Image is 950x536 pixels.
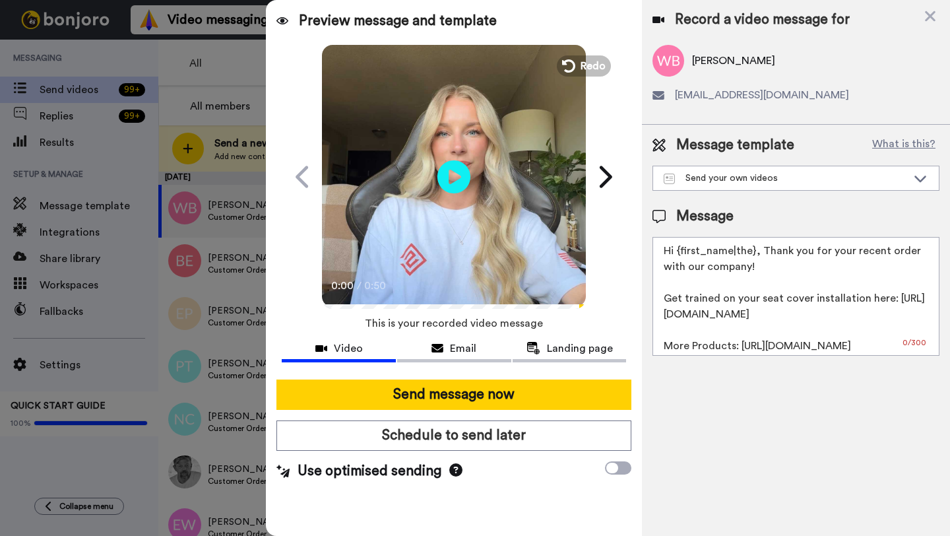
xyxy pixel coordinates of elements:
[276,420,631,451] button: Schedule to send later
[675,87,849,103] span: [EMAIL_ADDRESS][DOMAIN_NAME]
[364,278,387,294] span: 0:50
[334,341,363,356] span: Video
[652,237,939,356] textarea: Hi {first_name|the}, Thank you for your recent order with our company! Get trained on your seat c...
[331,278,354,294] span: 0:00
[664,174,675,184] img: Message-temps.svg
[676,135,794,155] span: Message template
[365,309,543,338] span: This is your recorded video message
[547,341,613,356] span: Landing page
[276,380,631,410] button: Send message now
[450,341,476,356] span: Email
[664,172,907,185] div: Send your own videos
[298,461,441,481] span: Use optimised sending
[357,278,362,294] span: /
[676,207,734,226] span: Message
[868,135,939,155] button: What is this?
